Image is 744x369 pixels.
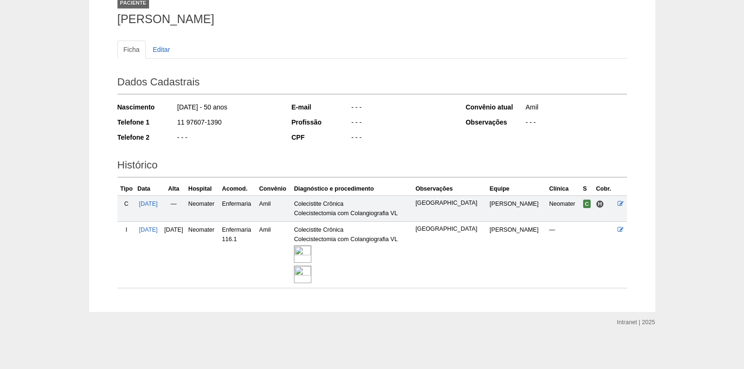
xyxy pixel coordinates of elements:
td: Neomater [186,221,220,288]
td: Neomater [547,195,581,221]
div: Telefone 1 [117,117,176,127]
h1: [PERSON_NAME] [117,13,627,25]
th: Data [135,182,161,196]
td: [PERSON_NAME] [488,221,547,288]
td: Amil [257,221,292,288]
th: Tipo [117,182,136,196]
th: Convênio [257,182,292,196]
div: - - - [525,117,627,129]
p: [GEOGRAPHIC_DATA] [416,199,486,207]
a: [DATE] [139,201,158,207]
div: CPF [292,133,351,142]
td: [PERSON_NAME] [488,195,547,221]
td: Colecistite Crônica Colecistectomia com Colangiografia VL [292,221,413,288]
span: [DATE] [164,226,183,233]
th: Hospital [186,182,220,196]
th: Equipe [488,182,547,196]
td: Neomater [186,195,220,221]
h2: Dados Cadastrais [117,73,627,94]
div: Nascimento [117,102,176,112]
span: Confirmada [583,200,591,208]
div: 11 97607-1390 [176,117,279,129]
th: Acomod. [220,182,258,196]
div: Amil [525,102,627,114]
td: — [161,195,186,221]
div: C [119,199,134,209]
div: Telefone 2 [117,133,176,142]
div: - - - [351,102,453,114]
td: Colecistite Crônica Colecistectomia com Colangiografia VL [292,195,413,221]
div: Convênio atual [466,102,525,112]
td: Amil [257,195,292,221]
td: Enfermaria [220,195,258,221]
th: Observações [414,182,488,196]
a: [DATE] [139,226,158,233]
div: [DATE] - 50 anos [176,102,279,114]
td: Enfermaria 116.1 [220,221,258,288]
h2: Histórico [117,156,627,177]
div: - - - [176,133,279,144]
div: Profissão [292,117,351,127]
th: Cobr. [594,182,615,196]
div: Intranet | 2025 [617,318,655,327]
div: I [119,225,134,235]
div: Observações [466,117,525,127]
div: E-mail [292,102,351,112]
div: - - - [351,117,453,129]
td: — [547,221,581,288]
th: Diagnóstico e procedimento [292,182,413,196]
p: [GEOGRAPHIC_DATA] [416,225,486,233]
th: Alta [161,182,186,196]
div: - - - [351,133,453,144]
th: Clínica [547,182,581,196]
th: S [581,182,594,196]
a: Editar [147,41,176,59]
a: Ficha [117,41,146,59]
span: Hospital [596,200,604,208]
